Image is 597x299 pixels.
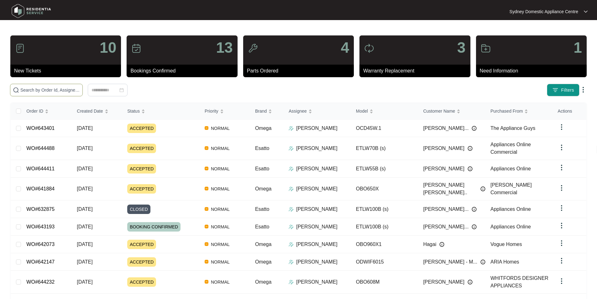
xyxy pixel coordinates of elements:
img: Info icon [480,186,485,191]
p: [PERSON_NAME] [296,223,338,231]
p: Need Information [480,67,587,75]
p: 3 [457,40,466,55]
span: Omega [255,279,271,285]
p: Bookings Confirmed [130,67,237,75]
span: Filters [561,87,574,93]
span: Vogue Homes [490,242,522,247]
a: WO#644232 [26,279,55,285]
img: Vercel Logo [205,187,208,190]
span: NORMAL [208,278,232,286]
th: Order ID [21,103,72,120]
span: Appliances Online [490,166,531,171]
img: Assigner Icon [289,207,294,212]
span: Appliances Online [490,224,531,229]
p: 4 [341,40,349,55]
img: Assigner Icon [289,126,294,131]
img: dropdown arrow [584,10,588,13]
span: [PERSON_NAME] [PERSON_NAME].. [423,181,477,196]
span: Omega [255,125,271,131]
span: ACCEPTED [127,164,156,174]
span: ACCEPTED [127,277,156,287]
input: Search by Order Id, Assignee Name, Customer Name, Brand and Model [20,87,80,93]
span: ACCEPTED [127,184,156,194]
span: Priority [205,108,218,115]
p: Warranty Replacement [363,67,470,75]
img: dropdown arrow [558,257,565,264]
span: NORMAL [208,241,232,248]
img: Info icon [472,207,477,212]
span: Created Date [77,108,103,115]
img: residentia service logo [9,2,53,20]
p: [PERSON_NAME] [296,241,338,248]
span: Order ID [26,108,43,115]
img: Assigner Icon [289,186,294,191]
span: [PERSON_NAME]... [423,125,469,132]
span: The Appliance Guys [490,125,535,131]
span: [DATE] [77,242,92,247]
span: Appliances Online Commercial [490,142,531,155]
span: NORMAL [208,185,232,193]
th: Purchased From [485,103,553,120]
span: Assignee [289,108,307,115]
span: [PERSON_NAME] [423,145,464,152]
span: ACCEPTED [127,144,156,153]
span: NORMAL [208,206,232,213]
span: [DATE] [77,206,92,212]
span: [DATE] [77,146,92,151]
p: [PERSON_NAME] [296,258,338,266]
span: Appliances Online [490,206,531,212]
a: WO#644488 [26,146,55,151]
img: Vercel Logo [205,242,208,246]
span: ARIA Homes [490,259,519,264]
a: WO#642147 [26,259,55,264]
span: Hagai [423,241,436,248]
td: OBO608M [351,271,418,294]
th: Status [122,103,200,120]
img: dropdown arrow [579,86,587,93]
img: Vercel Logo [205,207,208,211]
img: Assigner Icon [289,242,294,247]
td: ODWIF6015 [351,253,418,271]
th: Brand [250,103,284,120]
a: WO#643193 [26,224,55,229]
span: [PERSON_NAME]... [423,206,469,213]
span: Esatto [255,146,269,151]
img: Vercel Logo [205,146,208,150]
th: Actions [553,103,586,120]
img: Info icon [480,259,485,264]
td: ETLW100B (s) [351,200,418,218]
span: Esatto [255,166,269,171]
span: [PERSON_NAME] Commercial [490,182,532,195]
img: Assigner Icon [289,146,294,151]
span: Omega [255,186,271,191]
a: WO#643401 [26,125,55,131]
td: OBO650X [351,178,418,200]
span: ACCEPTED [127,124,156,133]
td: ETLW100B (s) [351,218,418,236]
span: NORMAL [208,145,232,152]
span: WHITFORDS DESIGNER APPLIANCES [490,275,548,288]
td: ETLW70B (s) [351,137,418,160]
span: [DATE] [77,279,92,285]
span: [PERSON_NAME] - M... [423,258,477,266]
img: Vercel Logo [205,225,208,228]
span: Purchased From [490,108,523,115]
th: Assignee [284,103,351,120]
img: dropdown arrow [558,204,565,212]
img: Info icon [472,224,477,229]
span: BOOKING CONFIRMED [127,222,181,232]
span: Model [356,108,368,115]
img: dropdown arrow [558,144,565,151]
p: [PERSON_NAME] [296,145,338,152]
img: icon [481,43,491,53]
a: WO#644411 [26,166,55,171]
span: NORMAL [208,165,232,173]
span: [DATE] [77,166,92,171]
img: Vercel Logo [205,280,208,284]
span: [PERSON_NAME]... [423,223,469,231]
img: Info icon [472,126,477,131]
p: New Tickets [14,67,121,75]
button: filter iconFilters [547,84,579,96]
th: Customer Name [418,103,485,120]
span: [DATE] [77,186,92,191]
